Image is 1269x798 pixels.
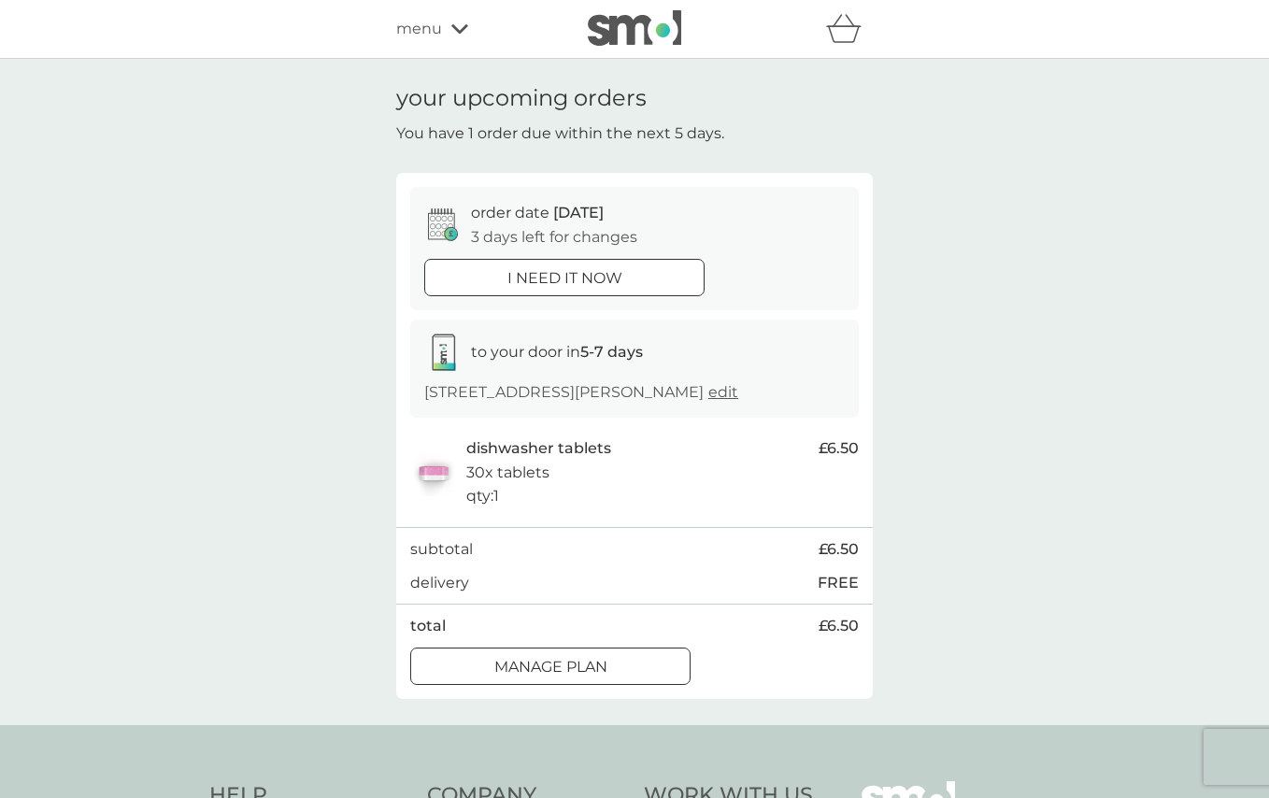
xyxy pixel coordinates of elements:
button: Manage plan [410,648,691,685]
p: i need it now [507,266,622,291]
span: menu [396,17,442,41]
a: edit [708,383,738,401]
button: i need it now [424,259,705,296]
p: 30x tablets [466,461,549,485]
p: qty : 1 [466,484,499,508]
div: basket [826,10,873,48]
p: FREE [818,571,859,595]
p: total [410,614,446,638]
p: You have 1 order due within the next 5 days. [396,121,724,146]
h1: your upcoming orders [396,85,647,112]
img: smol [588,10,681,46]
p: order date [471,201,604,225]
p: subtotal [410,537,473,562]
p: 3 days left for changes [471,225,637,249]
p: Manage plan [494,655,607,679]
span: £6.50 [819,537,859,562]
p: delivery [410,571,469,595]
span: [DATE] [553,204,604,221]
span: £6.50 [819,436,859,461]
strong: 5-7 days [580,343,643,361]
span: £6.50 [819,614,859,638]
p: dishwasher tablets [466,436,611,461]
p: [STREET_ADDRESS][PERSON_NAME] [424,380,738,405]
span: to your door in [471,343,643,361]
